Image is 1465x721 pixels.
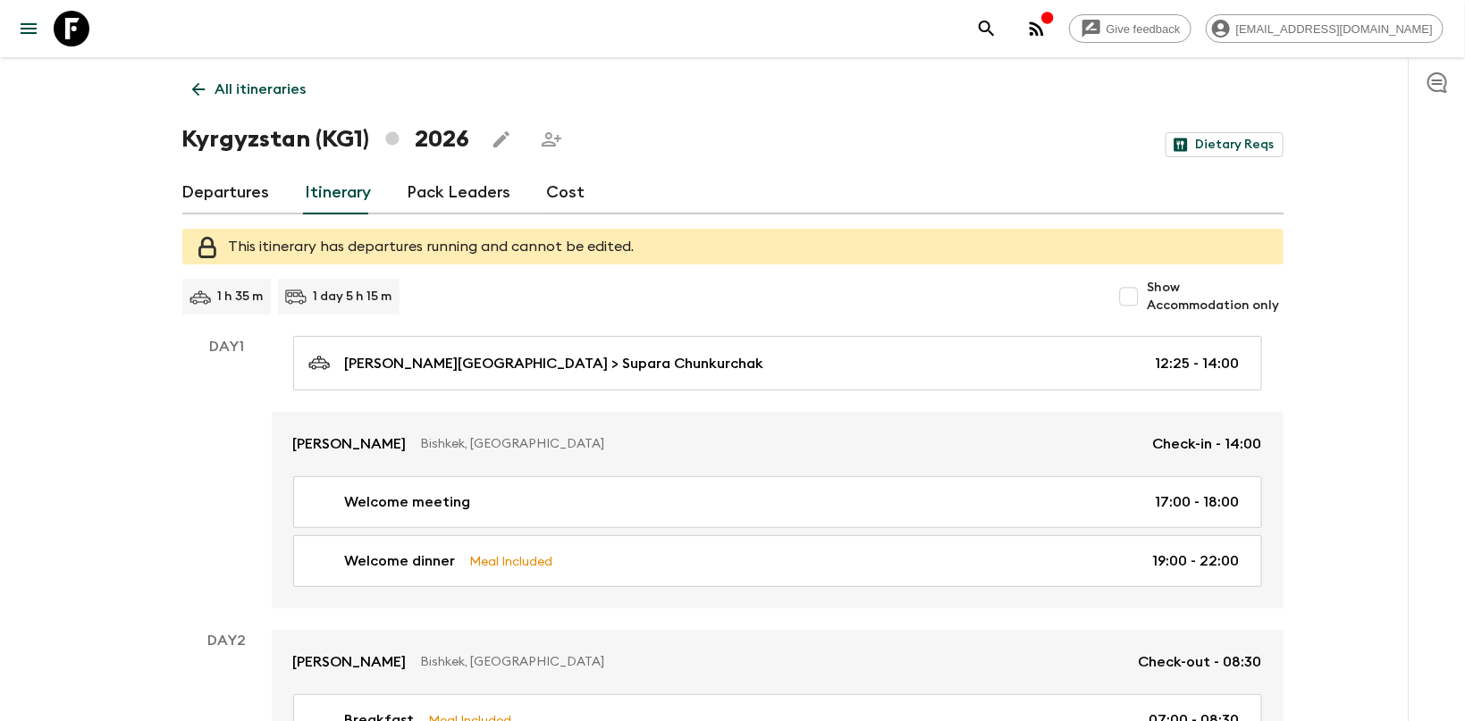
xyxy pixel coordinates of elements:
p: Bishkek, [GEOGRAPHIC_DATA] [421,435,1139,453]
a: Itinerary [306,172,372,214]
a: [PERSON_NAME][GEOGRAPHIC_DATA] > Supara Chunkurchak12:25 - 14:00 [293,336,1262,390]
p: 1 h 35 m [218,288,264,306]
span: This itinerary has departures running and cannot be edited. [229,239,635,254]
a: Cost [547,172,585,214]
p: Meal Included [470,551,553,571]
p: 12:25 - 14:00 [1156,353,1240,374]
span: Give feedback [1097,22,1191,36]
button: Edit this itinerary [484,122,519,157]
p: Bishkek, [GEOGRAPHIC_DATA] [421,653,1124,671]
a: Welcome meeting17:00 - 18:00 [293,476,1262,528]
a: [PERSON_NAME]Bishkek, [GEOGRAPHIC_DATA]Check-in - 14:00 [272,412,1284,476]
p: [PERSON_NAME] [293,651,407,673]
p: Welcome dinner [345,550,456,572]
a: [PERSON_NAME]Bishkek, [GEOGRAPHIC_DATA]Check-out - 08:30 [272,630,1284,694]
p: Day 1 [182,336,272,357]
p: 1 day 5 h 15 m [314,288,392,306]
button: search adventures [969,11,1005,46]
p: Day 2 [182,630,272,651]
p: 19:00 - 22:00 [1153,550,1240,572]
div: [EMAIL_ADDRESS][DOMAIN_NAME] [1206,14,1444,43]
p: Check-out - 08:30 [1139,651,1262,673]
a: Give feedback [1069,14,1191,43]
button: menu [11,11,46,46]
p: [PERSON_NAME][GEOGRAPHIC_DATA] > Supara Chunkurchak [345,353,764,374]
span: Share this itinerary [534,122,569,157]
h1: Kyrgyzstan (KG1) 2026 [182,122,469,157]
p: Welcome meeting [345,491,471,513]
a: Dietary Reqs [1166,132,1284,157]
span: [EMAIL_ADDRESS][DOMAIN_NAME] [1226,22,1443,36]
p: All itineraries [215,79,307,100]
a: Departures [182,172,270,214]
p: 17:00 - 18:00 [1156,491,1240,513]
p: [PERSON_NAME] [293,433,407,455]
p: Check-in - 14:00 [1153,433,1262,455]
span: Show Accommodation only [1147,279,1283,314]
a: All itineraries [182,71,316,107]
a: Welcome dinnerMeal Included19:00 - 22:00 [293,535,1262,587]
a: Pack Leaders [408,172,511,214]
